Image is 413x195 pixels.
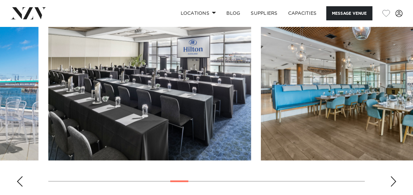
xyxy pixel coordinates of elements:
a: Capacities [283,6,322,20]
img: nzv-logo.png [11,7,46,19]
a: Locations [175,6,221,20]
a: BLOG [221,6,245,20]
a: SUPPLIERS [245,6,283,20]
button: Message Venue [326,6,372,20]
swiper-slide: 11 / 26 [48,12,251,161]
